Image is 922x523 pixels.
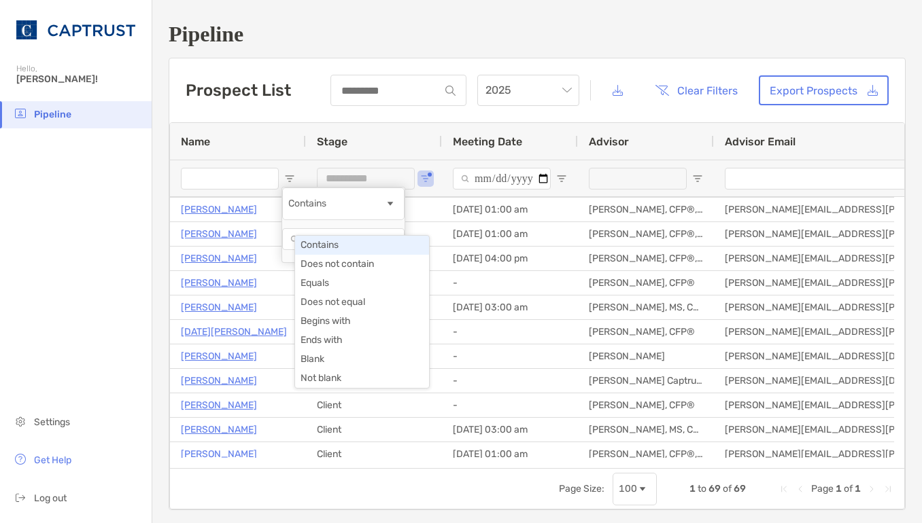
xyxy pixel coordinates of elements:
a: [PERSON_NAME] [181,201,257,218]
div: - [442,320,578,344]
img: input icon [445,86,456,96]
div: Select Field [294,235,430,389]
input: Meeting Date Filter Input [453,168,551,190]
div: Page Size [613,473,657,505]
span: Name [181,135,210,148]
span: [PERSON_NAME]! [16,73,143,85]
span: Advisor [589,135,629,148]
button: Open Filter Menu [284,173,295,184]
h3: Prospect List [186,81,291,100]
span: Not blank [301,372,341,384]
span: 2025 [485,75,571,105]
span: 1 [855,483,861,494]
div: - [442,344,578,368]
div: Filtering operator [282,187,405,220]
a: [PERSON_NAME] [181,446,257,463]
span: of [723,483,732,494]
div: [DATE] 03:00 am [442,295,578,319]
div: Last Page [883,484,893,494]
div: [DATE] 01:00 am [442,222,578,246]
span: 69 [708,483,721,494]
span: 1 [689,483,696,494]
button: Open Filter Menu [556,173,567,184]
img: settings icon [12,413,29,429]
div: [DATE] 01:00 am [442,198,578,221]
div: - [442,271,578,295]
span: Does not equal [301,296,365,308]
div: Client [306,442,442,466]
a: [DATE][PERSON_NAME] [181,323,287,340]
div: [PERSON_NAME], CFP®, CFA [578,222,714,246]
input: Name Filter Input [181,168,279,190]
div: Contains [288,198,385,209]
span: 69 [734,483,746,494]
img: logout icon [12,489,29,505]
div: [PERSON_NAME], CFP® [578,393,714,417]
span: Meeting Date [453,135,522,148]
div: [PERSON_NAME], CFP®, CLU® [578,247,714,270]
div: [DATE] 04:00 pm [442,247,578,270]
span: Stage [317,135,347,148]
div: [PERSON_NAME], MS, CFP® [578,418,714,441]
span: Ends with [301,334,343,346]
div: [DATE] 01:00 am [442,442,578,466]
span: Blank [301,353,324,365]
span: Equals [301,277,329,289]
div: [PERSON_NAME], MS, CFP® [578,295,714,319]
span: Get Help [34,454,71,466]
div: Previous Page [795,484,806,494]
a: [PERSON_NAME] [181,421,257,438]
img: pipeline icon [12,105,29,122]
input: Filter Value [282,228,405,250]
div: [PERSON_NAME] [578,344,714,368]
span: Advisor Email [725,135,796,148]
div: [DATE] 03:00 am [442,418,578,441]
a: [PERSON_NAME] [181,274,257,291]
span: Settings [34,416,70,428]
a: [PERSON_NAME] [181,299,257,316]
div: [PERSON_NAME], CFP®, CHFC® [578,198,714,221]
div: Page Size: [559,483,604,494]
div: Next Page [866,484,877,494]
button: Open Filter Menu [420,173,431,184]
span: to [698,483,706,494]
div: - [442,393,578,417]
span: Begins with [301,315,351,327]
button: Open Filter Menu [692,173,703,184]
div: [PERSON_NAME], CFP® [578,271,714,295]
div: First Page [779,484,789,494]
span: 1 [836,483,842,494]
div: 100 [619,483,637,494]
span: Does not contain [301,258,374,270]
div: Client [306,393,442,417]
span: Page [811,483,834,494]
div: - [442,369,578,393]
a: [PERSON_NAME] [181,372,257,389]
div: [PERSON_NAME], CFP®, CFA [578,442,714,466]
button: Clear Filters [645,75,748,105]
span: Pipeline [34,109,71,120]
div: [PERSON_NAME] Captrust [578,369,714,393]
a: [PERSON_NAME] [181,397,257,414]
a: [PERSON_NAME] [181,348,257,365]
h1: Pipeline [169,22,906,47]
img: get-help icon [12,451,29,467]
div: [PERSON_NAME], CFP® [578,320,714,344]
a: [PERSON_NAME] [181,250,257,267]
img: CAPTRUST Logo [16,5,135,54]
span: of [844,483,853,494]
a: Export Prospects [759,75,889,105]
div: Column Filter [281,187,405,263]
a: [PERSON_NAME] [181,226,257,242]
div: Client [306,418,442,441]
